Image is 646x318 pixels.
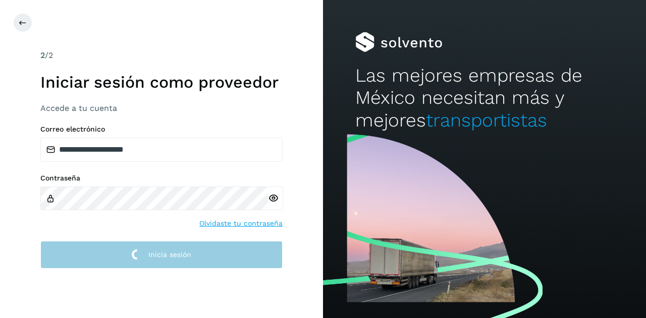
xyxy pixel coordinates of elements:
h3: Accede a tu cuenta [40,103,283,113]
span: transportistas [426,109,547,131]
label: Contraseña [40,174,283,182]
h1: Iniciar sesión como proveedor [40,73,283,92]
a: Olvidaste tu contraseña [199,218,283,229]
button: Inicia sesión [40,241,283,269]
label: Correo electrónico [40,125,283,134]
div: /2 [40,49,283,61]
h2: Las mejores empresas de México necesitan más y mejores [355,65,614,132]
span: 2 [40,50,45,60]
span: Inicia sesión [148,251,191,258]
